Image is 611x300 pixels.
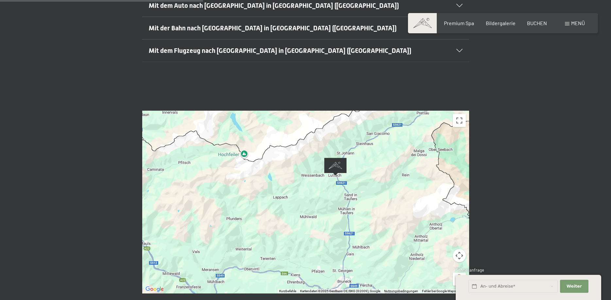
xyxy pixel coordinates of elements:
[453,273,466,286] button: Pegman auf die Karte ziehen, um Street View aufzurufen
[453,114,466,127] button: Vollbildansicht ein/aus
[149,24,397,32] span: Mit der Bahn nach [GEOGRAPHIC_DATA] in [GEOGRAPHIC_DATA] ([GEOGRAPHIC_DATA])
[279,289,296,293] button: Kurzbefehle
[571,20,585,26] span: Menü
[456,267,484,273] span: Schnellanfrage
[486,20,516,26] a: Bildergalerie
[567,283,582,289] span: Weiter
[453,249,466,262] button: Kamerasteuerung für die Karte
[149,47,411,55] span: Mit dem Flugzeug nach [GEOGRAPHIC_DATA] in [GEOGRAPHIC_DATA] ([GEOGRAPHIC_DATA])
[384,289,418,293] a: Nutzungsbedingungen
[422,289,467,293] a: Fehler bei Google Maps melden
[324,158,347,176] div: Alpine Luxury SPA Resort SCHWARZENSTEIN
[149,2,399,9] span: Mit dem Auto nach [GEOGRAPHIC_DATA] in [GEOGRAPHIC_DATA] ([GEOGRAPHIC_DATA])
[527,20,547,26] a: BUCHEN
[300,289,380,293] span: Kartendaten ©2025 GeoBasis-DE/BKG (©2009), Google
[144,285,165,293] img: Google
[560,280,588,293] button: Weiter
[444,20,474,26] a: Premium Spa
[144,285,165,293] a: Dieses Gebiet in Google Maps öffnen (in neuem Fenster)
